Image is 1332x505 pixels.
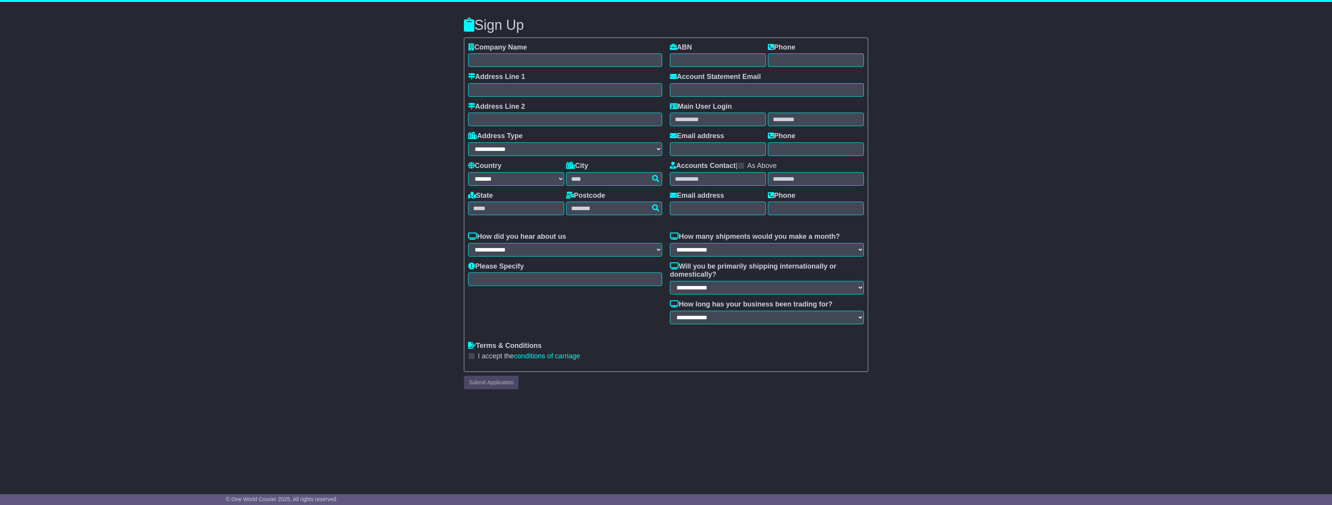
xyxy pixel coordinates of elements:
[226,496,338,502] span: © One World Courier 2025. All rights reserved.
[670,43,692,52] label: ABN
[768,192,795,200] label: Phone
[768,43,795,52] label: Phone
[478,352,580,361] label: I accept the
[670,192,724,200] label: Email address
[468,192,493,200] label: State
[566,162,588,170] label: City
[468,262,524,271] label: Please Specify
[747,162,777,170] label: As Above
[670,162,736,170] label: Accounts Contact
[670,132,724,140] label: Email address
[670,233,840,241] label: How many shipments would you make a month?
[670,73,761,81] label: Account Statement Email
[468,162,501,170] label: Country
[468,132,523,140] label: Address Type
[670,162,864,172] div: |
[670,262,864,279] label: Will you be primarily shipping internationally or domestically?
[566,192,605,200] label: Postcode
[768,132,795,140] label: Phone
[464,376,518,389] button: Submit Application
[468,103,525,111] label: Address Line 2
[468,43,527,52] label: Company Name
[468,73,525,81] label: Address Line 1
[670,300,832,309] label: How long has your business been trading for?
[670,103,732,111] label: Main User Login
[464,17,868,33] h3: Sign Up
[468,233,566,241] label: How did you hear about us
[468,342,542,350] label: Terms & Conditions
[514,352,580,360] a: conditions of carriage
